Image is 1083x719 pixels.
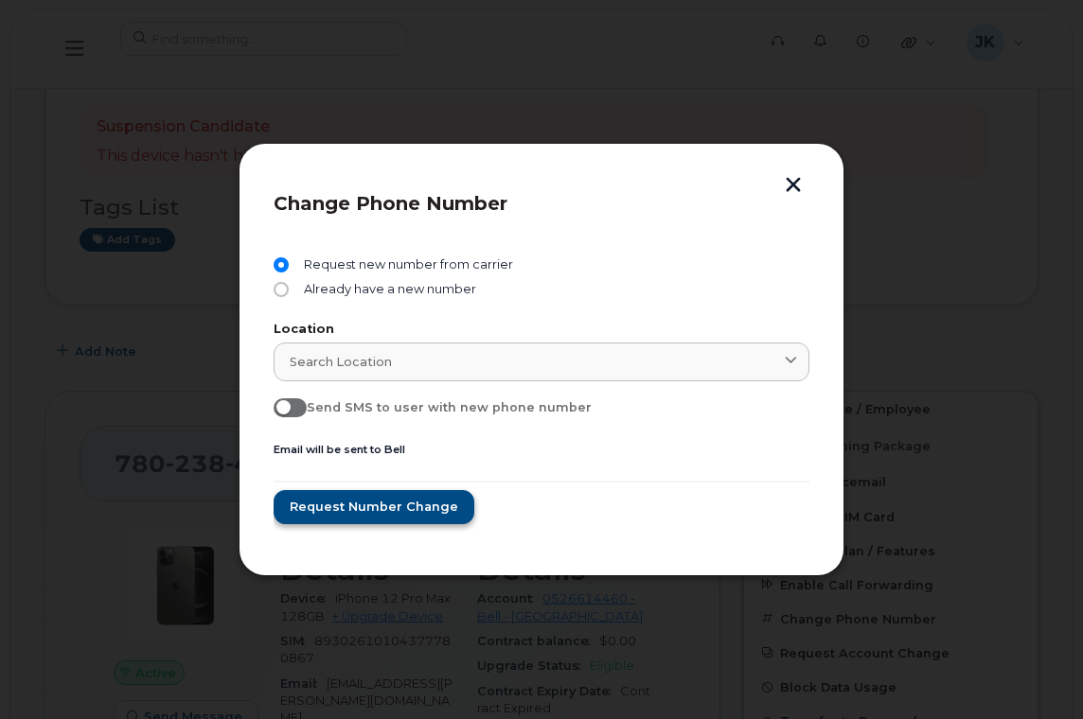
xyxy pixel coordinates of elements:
[296,257,513,272] span: Request new number from carrier
[274,324,809,336] label: Location
[274,192,507,215] span: Change Phone Number
[274,490,474,524] button: Request number change
[307,400,592,414] span: Send SMS to user with new phone number
[274,342,809,381] a: Search location
[274,257,289,272] input: Request new number from carrier
[290,353,392,371] span: Search location
[290,498,458,516] span: Request number change
[274,398,289,413] input: Send SMS to user with new phone number
[274,443,405,456] small: Email will be sent to Bell
[296,282,476,297] span: Already have a new number
[274,282,289,297] input: Already have a new number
